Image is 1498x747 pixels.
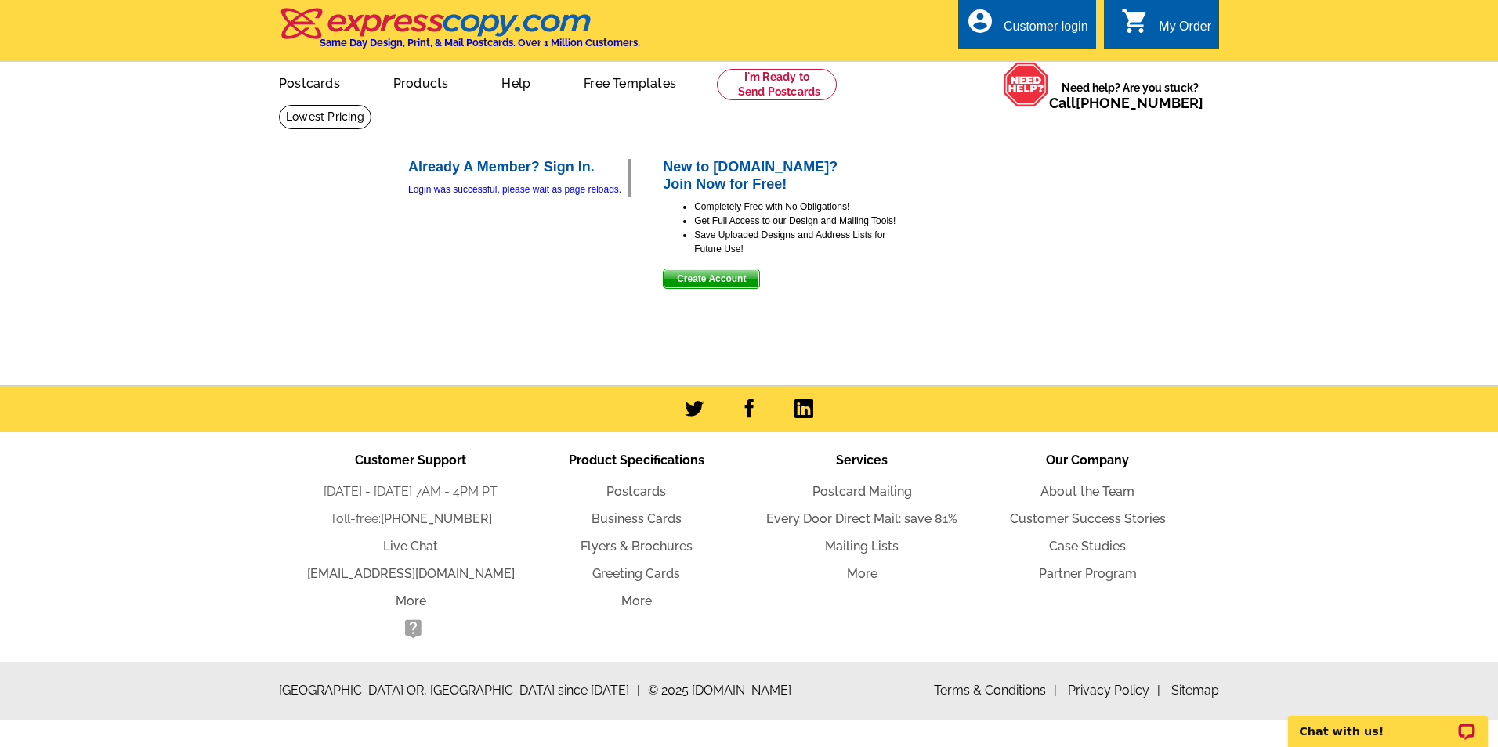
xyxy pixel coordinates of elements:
[966,7,994,35] i: account_circle
[621,594,652,608] a: More
[408,182,628,197] div: Login was successful, please wait as page reloads.
[408,159,628,176] h2: Already A Member? Sign In.
[559,63,701,100] a: Free Templates
[298,510,523,529] li: Toll-free:
[355,453,466,467] span: Customer Support
[592,566,680,581] a: Greeting Cards
[581,539,693,554] a: Flyers & Brochures
[1278,698,1498,747] iframe: LiveChat chat widget
[836,453,888,467] span: Services
[307,566,515,581] a: [EMAIL_ADDRESS][DOMAIN_NAME]
[648,681,791,700] span: © 2025 [DOMAIN_NAME]
[1049,80,1211,111] span: Need help? Are you stuck?
[1039,566,1137,581] a: Partner Program
[1121,17,1211,37] a: shopping_cart My Order
[383,539,438,554] a: Live Chat
[934,683,1057,698] a: Terms & Conditions
[1171,683,1219,698] a: Sitemap
[592,511,682,526] a: Business Cards
[476,63,555,100] a: Help
[1003,62,1049,107] img: help
[694,228,898,256] li: Save Uploaded Designs and Address Lists for Future Use!
[1049,539,1126,554] a: Case Studies
[966,17,1088,37] a: account_circle Customer login
[1076,95,1203,111] a: [PHONE_NUMBER]
[320,37,640,49] h4: Same Day Design, Print, & Mail Postcards. Over 1 Million Customers.
[1010,511,1166,526] a: Customer Success Stories
[396,594,426,608] a: More
[569,453,704,467] span: Product Specifications
[279,681,640,700] span: [GEOGRAPHIC_DATA] OR, [GEOGRAPHIC_DATA] since [DATE]
[279,19,640,49] a: Same Day Design, Print, & Mail Postcards. Over 1 Million Customers.
[825,539,899,554] a: Mailing Lists
[254,63,365,100] a: Postcards
[1068,683,1160,698] a: Privacy Policy
[847,566,877,581] a: More
[664,269,759,288] span: Create Account
[1004,20,1088,41] div: Customer login
[694,200,898,214] li: Completely Free with No Obligations!
[663,159,898,193] h2: New to [DOMAIN_NAME]? Join Now for Free!
[812,484,912,499] a: Postcard Mailing
[1049,95,1203,111] span: Call
[381,511,492,526] a: [PHONE_NUMBER]
[694,214,898,228] li: Get Full Access to our Design and Mailing Tools!
[1046,453,1129,467] span: Our Company
[368,63,474,100] a: Products
[1040,484,1134,499] a: About the Team
[1121,7,1149,35] i: shopping_cart
[298,482,523,501] li: [DATE] - [DATE] 7AM - 4PM PT
[606,484,666,499] a: Postcards
[663,269,760,289] button: Create Account
[766,511,957,526] a: Every Door Direct Mail: save 81%
[1159,20,1211,41] div: My Order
